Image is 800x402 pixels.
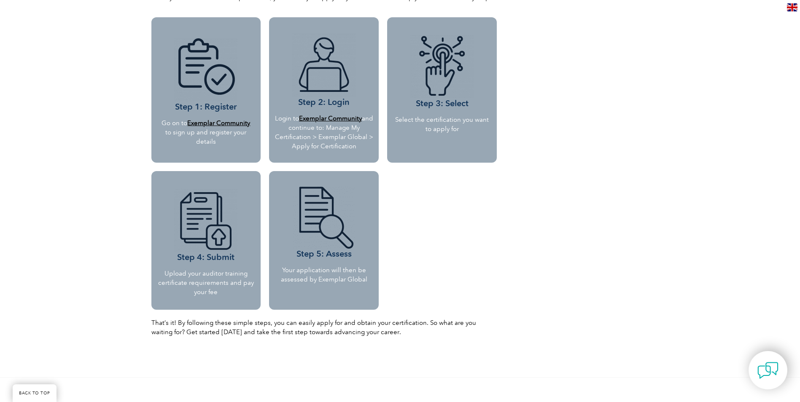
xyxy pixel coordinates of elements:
h3: Step 3: Select [393,35,490,109]
a: BACK TO TOP [13,384,57,402]
img: en [787,3,797,11]
h3: Step 2: Login [274,34,374,107]
p: Go on to to sign up and register your details [161,118,251,146]
h3: Step 5: Assess [272,185,376,259]
a: Exemplar Community [187,119,250,127]
h3: Step 1: Register [161,38,251,112]
p: Your application will then be assessed by Exemplar Global [272,265,376,284]
img: contact-chat.png [757,360,778,381]
p: Login to and continue to: Manage My Certification > Exemplar Global > Apply for Certification [274,114,374,151]
p: Select the certification you want to apply for [393,115,490,134]
a: Exemplar Community [299,115,362,122]
p: Upload your auditor training certificate requirements and pay your fee [158,269,255,297]
p: That’s it! By following these simple steps, you can easily apply for and obtain your certificatio... [151,318,497,337]
h3: Step 4: Submit [158,189,255,263]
